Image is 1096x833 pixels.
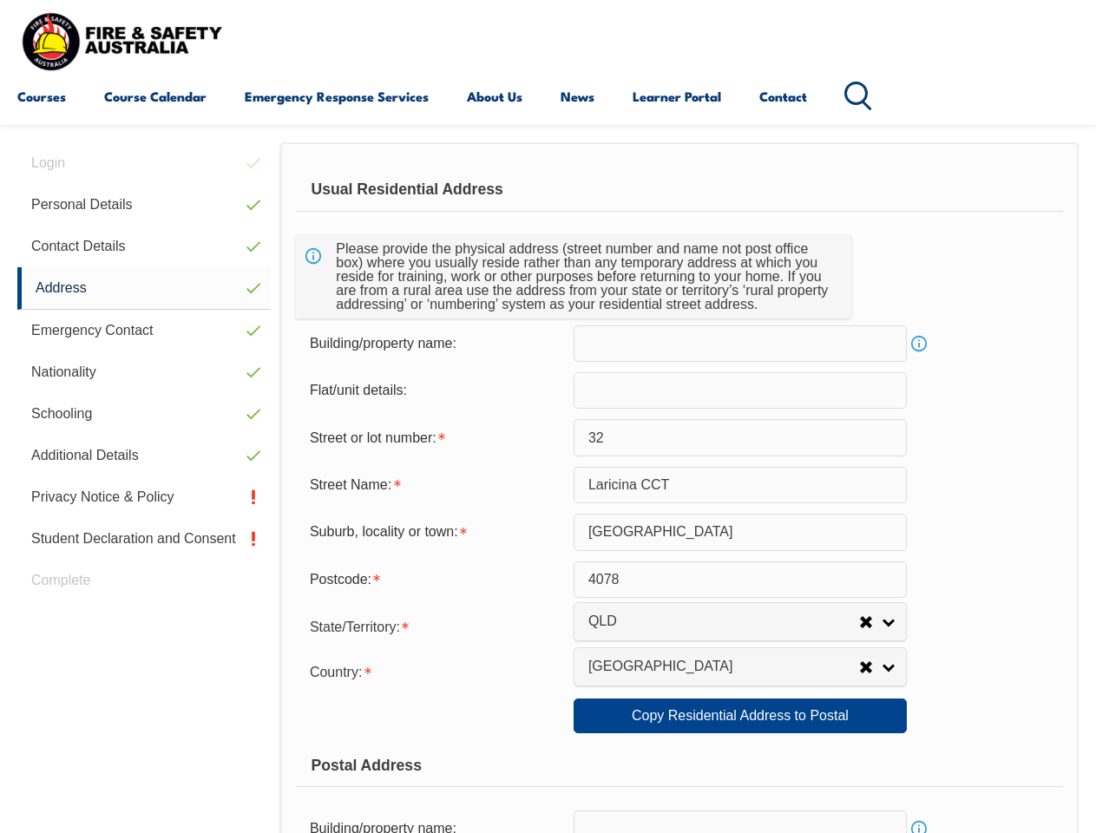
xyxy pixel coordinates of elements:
[17,518,271,560] a: Student Declaration and Consent
[17,393,271,435] a: Schooling
[561,75,594,117] a: News
[588,658,859,676] span: [GEOGRAPHIC_DATA]
[17,351,271,393] a: Nationality
[296,374,574,407] div: Flat/unit details:
[104,75,207,117] a: Course Calendar
[574,699,907,733] a: Copy Residential Address to Postal
[245,75,429,117] a: Emergency Response Services
[296,653,574,688] div: Country is required.
[310,665,362,679] span: Country:
[17,476,271,518] a: Privacy Notice & Policy
[296,744,1063,787] div: Postal Address
[17,267,271,310] a: Address
[907,331,931,356] a: Info
[17,184,271,226] a: Personal Details
[296,563,574,596] div: Postcode is required.
[296,515,574,548] div: Suburb, locality or town is required.
[296,469,574,502] div: Street Name is required.
[17,226,271,267] a: Contact Details
[17,435,271,476] a: Additional Details
[17,310,271,351] a: Emergency Contact
[467,75,522,117] a: About Us
[310,620,400,634] span: State/Territory:
[329,235,837,318] div: Please provide the physical address (street number and name not post office box) where you usuall...
[296,421,574,454] div: Street or lot number is required.
[296,608,574,643] div: State/Territory is required.
[633,75,721,117] a: Learner Portal
[296,327,574,360] div: Building/property name:
[588,613,859,631] span: QLD
[296,168,1063,212] div: Usual Residential Address
[759,75,807,117] a: Contact
[17,75,66,117] a: Courses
